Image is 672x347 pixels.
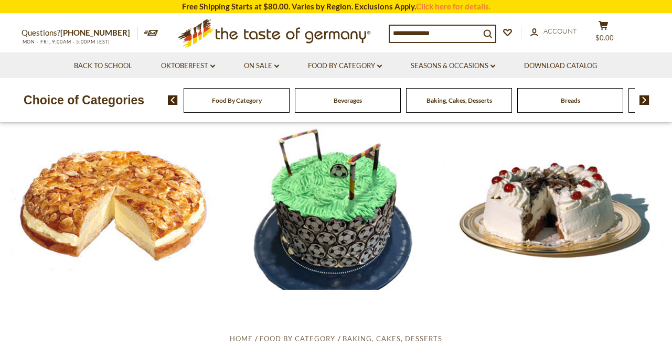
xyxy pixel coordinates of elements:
a: On Sale [244,60,279,72]
a: Account [530,26,577,37]
a: Food By Category [212,96,262,104]
span: Account [543,27,577,35]
span: $0.00 [595,34,614,42]
a: Click here for details. [416,2,490,11]
a: Beverages [334,96,362,104]
a: [PHONE_NUMBER] [60,28,130,37]
a: Oktoberfest [161,60,215,72]
a: Download Catalog [524,60,598,72]
img: previous arrow [168,95,178,105]
a: Food By Category [308,60,382,72]
a: Seasons & Occasions [411,60,495,72]
button: $0.00 [588,20,620,47]
a: Breads [561,96,580,104]
a: Home [230,334,253,343]
img: next arrow [639,95,649,105]
a: Baking, Cakes, Desserts [343,334,442,343]
a: Back to School [74,60,132,72]
span: MON - FRI, 9:00AM - 5:00PM (EST) [22,39,111,45]
a: Food By Category [260,334,335,343]
p: Questions? [22,26,138,40]
a: Baking, Cakes, Desserts [426,96,492,104]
